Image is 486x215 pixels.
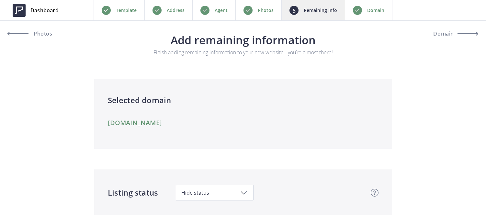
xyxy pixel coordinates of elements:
img: question [371,189,379,197]
p: Photos [258,6,274,14]
p: Domain [367,6,384,14]
h4: Listing status [108,187,158,199]
p: Remaining info [304,6,337,14]
p: Template [116,6,137,14]
span: Domain [433,31,454,36]
a: Dashboard [8,1,63,20]
span: Hide status [181,189,248,196]
h3: Add remaining information [22,34,465,46]
p: Address [167,6,185,14]
h4: Selected domain [108,94,379,106]
p: Finish adding remaining information to your new website - you’re almost there! [135,48,351,56]
iframe: Drift Widget Chat Controller [454,183,478,207]
span: Dashboard [30,6,59,14]
a: [DOMAIN_NAME] [108,119,162,127]
button: Domain [420,26,478,41]
p: Agent [215,6,228,14]
a: Photos [8,26,66,41]
span: Photos [32,31,52,36]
